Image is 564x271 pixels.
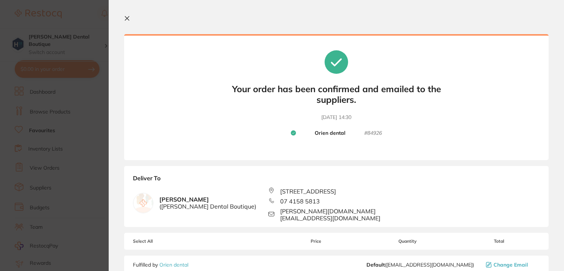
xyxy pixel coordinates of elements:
b: Deliver To [133,175,540,188]
span: Quantity [357,239,458,244]
span: [PERSON_NAME][DOMAIN_NAME][EMAIL_ADDRESS][DOMAIN_NAME] [280,208,404,221]
b: [PERSON_NAME] [159,196,256,210]
b: Orien dental [315,130,346,137]
span: Change Email [493,262,528,268]
span: 07 4158 5813 [280,198,320,205]
span: ( [PERSON_NAME] Dental Boutique ) [159,203,256,210]
b: Your order has been confirmed and emailed to the suppliers. [226,84,446,105]
span: Total [458,239,540,244]
span: Price [275,239,357,244]
a: Orien dental [159,261,188,268]
span: Select All [133,239,206,244]
p: Fulfilled by [133,262,188,268]
span: sales@orien.com.au [366,262,474,268]
button: Change Email [484,261,540,268]
b: Default [366,261,385,268]
span: [STREET_ADDRESS] [280,188,336,195]
img: empty.jpg [133,193,153,213]
small: # 84926 [364,130,382,137]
